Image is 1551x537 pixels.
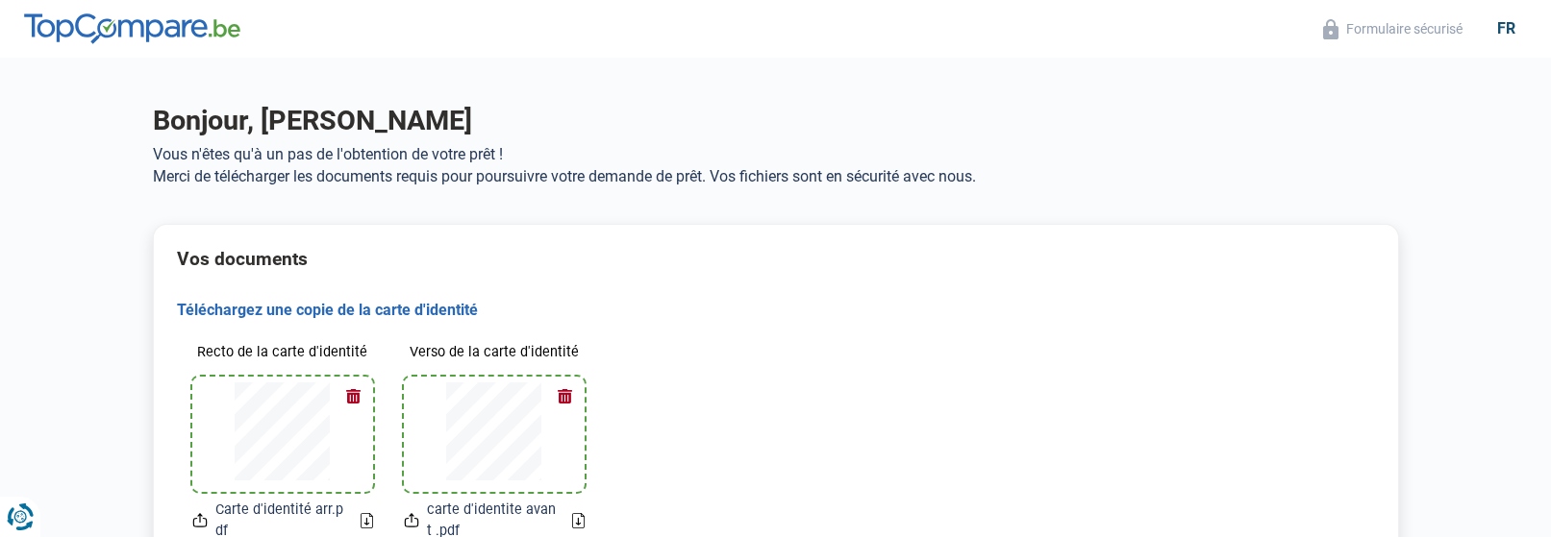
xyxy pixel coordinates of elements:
[192,335,373,369] label: Recto de la carte d'identité
[361,513,373,528] a: Download
[404,335,585,369] label: Verso de la carte d'identité
[24,13,240,44] img: TopCompare.be
[177,248,1375,270] h2: Vos documents
[1486,19,1527,37] div: fr
[153,145,1399,163] p: Vous n'êtes qu'à un pas de l'obtention de votre prêt !
[177,301,1375,321] h3: Téléchargez une copie de la carte d'identité
[153,104,1399,137] h1: Bonjour, [PERSON_NAME]
[153,167,1399,185] p: Merci de télécharger les documents requis pour poursuivre votre demande de prêt. Vos fichiers son...
[572,513,585,528] a: Download
[1317,18,1468,40] button: Formulaire sécurisé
